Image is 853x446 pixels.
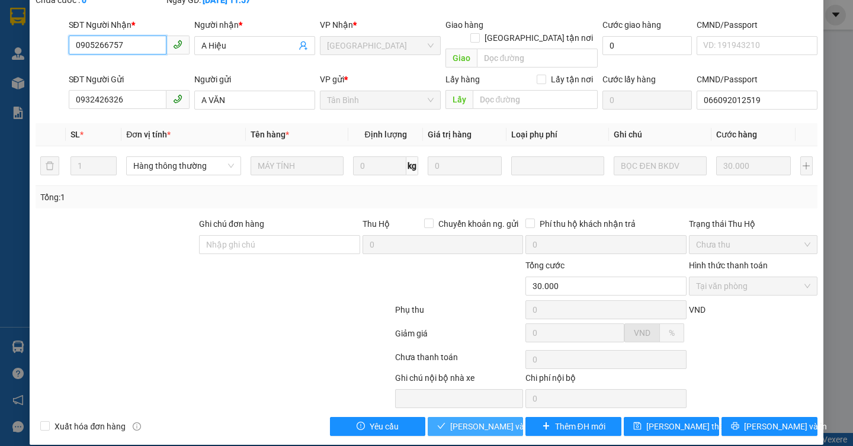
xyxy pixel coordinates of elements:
span: phone [173,40,182,49]
span: Phí thu hộ khách nhận trả [535,217,640,230]
span: Giao hàng [445,20,483,30]
span: [PERSON_NAME] thay đổi [646,420,741,433]
button: save[PERSON_NAME] thay đổi [624,417,719,436]
div: Giảm giá [394,327,525,348]
button: printer[PERSON_NAME] và In [721,417,817,436]
input: Dọc đường [477,49,598,68]
span: Yêu cầu [370,420,399,433]
span: Tên hàng [251,130,289,139]
input: 0 [716,156,791,175]
span: Lấy hàng [445,75,480,84]
span: info-circle [133,422,141,431]
button: exclamation-circleYêu cầu [330,417,425,436]
span: Đơn vị tính [126,130,171,139]
span: Lấy [445,90,473,109]
th: Loại phụ phí [506,123,609,146]
button: check[PERSON_NAME] và Giao hàng [428,417,523,436]
span: Cước hàng [716,130,757,139]
span: Tổng cước [525,261,565,270]
div: Người nhận [194,18,315,31]
span: % [669,328,675,338]
span: printer [731,422,739,431]
span: Lấy tận nơi [546,73,598,86]
span: Thu Hộ [363,219,390,229]
span: Hàng thông thường [133,157,234,175]
button: plus [800,156,813,175]
div: Phụ thu [394,303,525,324]
div: Người gửi [194,73,315,86]
span: kg [406,156,418,175]
span: Tân Bình [327,91,434,109]
input: Cước lấy hàng [602,91,692,110]
span: Chuyển khoản ng. gửi [434,217,523,230]
span: Thêm ĐH mới [555,420,605,433]
span: plus [542,422,550,431]
span: VND [634,328,650,338]
span: exclamation-circle [357,422,365,431]
span: VND [689,305,706,315]
label: Hình thức thanh toán [689,261,768,270]
span: SL [70,130,80,139]
div: SĐT Người Gửi [69,73,190,86]
span: phone [173,94,182,104]
span: Định lượng [364,130,406,139]
div: CMND/Passport [697,18,817,31]
span: VP Nhận [320,20,353,30]
div: Tổng: 1 [40,191,330,204]
span: save [633,422,642,431]
button: delete [40,156,59,175]
label: Ghi chú đơn hàng [199,219,264,229]
span: [PERSON_NAME] và In [744,420,827,433]
span: user-add [299,41,308,50]
div: Trạng thái Thu Hộ [689,217,817,230]
span: [PERSON_NAME] và Giao hàng [450,420,564,433]
label: Cước giao hàng [602,20,661,30]
input: Cước giao hàng [602,36,692,55]
input: Ghi Chú [614,156,707,175]
input: 0 [428,156,502,175]
div: Chưa thanh toán [394,351,525,371]
span: Tại văn phòng [696,277,810,295]
span: Giá trị hàng [428,130,472,139]
input: VD: Bàn, Ghế [251,156,344,175]
button: plusThêm ĐH mới [525,417,621,436]
div: SĐT Người Nhận [69,18,190,31]
span: Hòa Đông [327,37,434,54]
input: Ghi chú đơn hàng [199,235,360,254]
label: Cước lấy hàng [602,75,656,84]
input: Dọc đường [473,90,598,109]
div: Ghi chú nội bộ nhà xe [395,371,524,389]
span: [GEOGRAPHIC_DATA] tận nơi [480,31,598,44]
span: check [437,422,445,431]
th: Ghi chú [609,123,711,146]
span: Giao [445,49,477,68]
div: VP gửi [320,73,441,86]
div: Chi phí nội bộ [525,371,687,389]
span: Xuất hóa đơn hàng [50,420,130,433]
div: CMND/Passport [697,73,817,86]
span: Chưa thu [696,236,810,254]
